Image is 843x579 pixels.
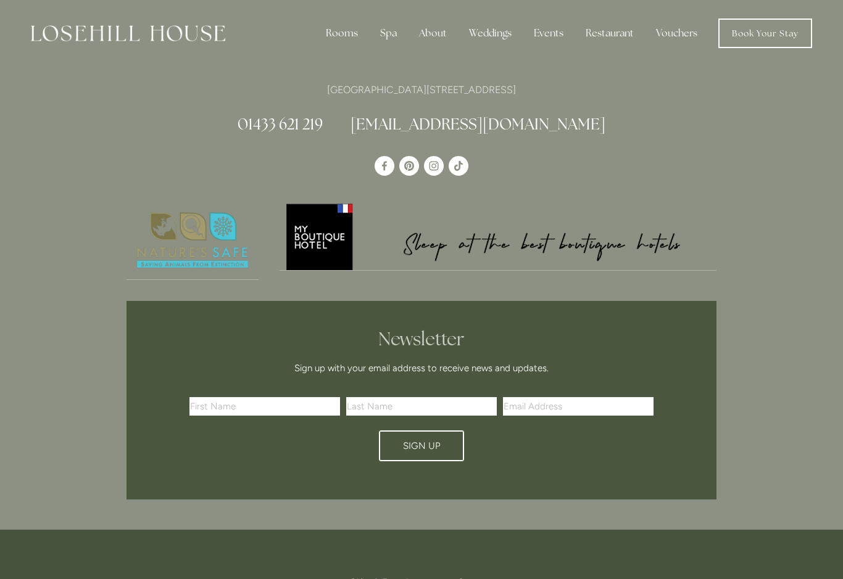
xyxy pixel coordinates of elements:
button: Sign Up [379,430,464,461]
input: First Name [189,397,340,416]
input: Email Address [503,397,654,416]
img: My Boutique Hotel - Logo [280,202,717,270]
p: Sign up with your email address to receive news and updates. [194,361,649,376]
div: Restaurant [576,21,644,46]
a: Losehill House Hotel & Spa [375,156,394,176]
div: Weddings [459,21,521,46]
a: Instagram [424,156,444,176]
a: Pinterest [399,156,419,176]
span: Sign Up [403,440,441,451]
p: [GEOGRAPHIC_DATA][STREET_ADDRESS] [127,81,716,98]
h2: Newsletter [194,328,649,350]
div: About [409,21,457,46]
div: Spa [370,21,407,46]
img: Losehill House [31,25,225,41]
a: Book Your Stay [718,18,812,48]
div: Events [524,21,573,46]
a: My Boutique Hotel - Logo [280,202,717,271]
input: Last Name [346,397,497,416]
a: TikTok [449,156,468,176]
img: Nature's Safe - Logo [127,202,259,279]
a: 01433 621 219 [238,114,323,134]
div: Rooms [316,21,368,46]
a: Vouchers [646,21,707,46]
a: [EMAIL_ADDRESS][DOMAIN_NAME] [351,114,605,134]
